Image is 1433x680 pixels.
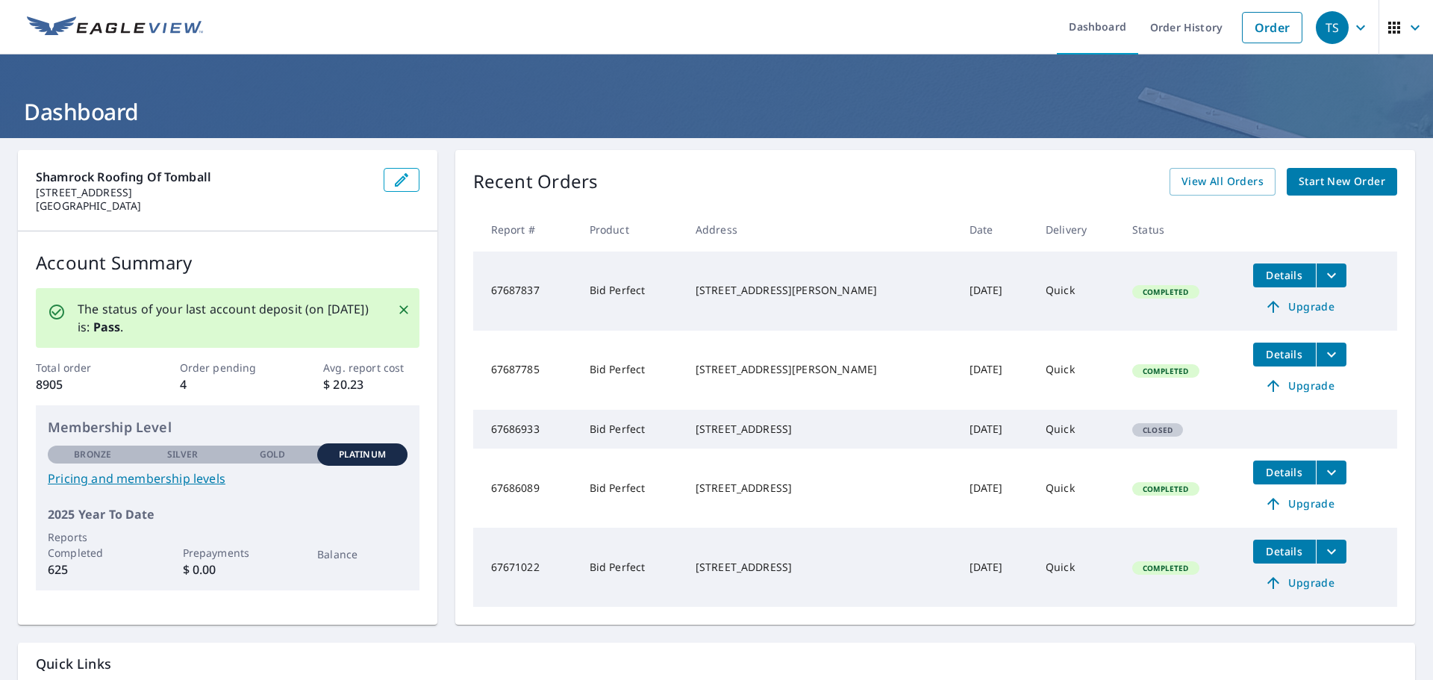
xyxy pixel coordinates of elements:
p: Avg. report cost [323,360,419,375]
a: Upgrade [1253,571,1346,595]
td: Quick [1034,331,1120,410]
span: Completed [1134,366,1197,376]
td: [DATE] [958,449,1034,528]
div: [STREET_ADDRESS] [696,560,946,575]
button: detailsBtn-67687785 [1253,343,1316,366]
td: [DATE] [958,331,1034,410]
a: View All Orders [1170,168,1276,196]
a: Upgrade [1253,374,1346,398]
p: Shamrock Roofing of Tomball [36,168,372,186]
p: [GEOGRAPHIC_DATA] [36,199,372,213]
button: Close [394,300,413,319]
td: [DATE] [958,252,1034,331]
button: detailsBtn-67686089 [1253,461,1316,484]
span: Details [1262,544,1307,558]
a: Upgrade [1253,492,1346,516]
p: Prepayments [183,545,272,561]
img: EV Logo [27,16,203,39]
span: Start New Order [1299,172,1385,191]
span: View All Orders [1181,172,1264,191]
th: Product [578,208,684,252]
button: detailsBtn-67687837 [1253,263,1316,287]
span: Details [1262,268,1307,282]
th: Address [684,208,958,252]
p: 4 [180,375,275,393]
td: Bid Perfect [578,252,684,331]
td: Quick [1034,252,1120,331]
p: Platinum [339,448,386,461]
span: Completed [1134,563,1197,573]
td: [DATE] [958,410,1034,449]
td: [DATE] [958,528,1034,607]
span: Completed [1134,287,1197,297]
p: Reports Completed [48,529,137,561]
th: Status [1120,208,1241,252]
div: [STREET_ADDRESS][PERSON_NAME] [696,362,946,377]
b: Pass [93,319,121,335]
button: detailsBtn-67671022 [1253,540,1316,564]
p: Recent Orders [473,168,599,196]
p: Total order [36,360,131,375]
span: Closed [1134,425,1181,435]
span: Details [1262,465,1307,479]
td: 67686089 [473,449,578,528]
p: Balance [317,546,407,562]
p: Bronze [74,448,111,461]
span: Upgrade [1262,574,1337,592]
p: Quick Links [36,655,1397,673]
div: [STREET_ADDRESS][PERSON_NAME] [696,283,946,298]
td: Bid Perfect [578,449,684,528]
p: Order pending [180,360,275,375]
p: 2025 Year To Date [48,505,408,523]
button: filesDropdownBtn-67687785 [1316,343,1346,366]
p: 625 [48,561,137,578]
td: Quick [1034,449,1120,528]
div: [STREET_ADDRESS] [696,422,946,437]
td: 67687785 [473,331,578,410]
th: Report # [473,208,578,252]
span: Details [1262,347,1307,361]
p: Account Summary [36,249,419,276]
p: $ 20.23 [323,375,419,393]
a: Upgrade [1253,295,1346,319]
th: Delivery [1034,208,1120,252]
span: Upgrade [1262,298,1337,316]
button: filesDropdownBtn-67686089 [1316,461,1346,484]
h1: Dashboard [18,96,1415,127]
th: Date [958,208,1034,252]
td: Bid Perfect [578,331,684,410]
p: [STREET_ADDRESS] [36,186,372,199]
td: 67671022 [473,528,578,607]
p: Gold [260,448,285,461]
button: filesDropdownBtn-67671022 [1316,540,1346,564]
span: Upgrade [1262,377,1337,395]
button: filesDropdownBtn-67687837 [1316,263,1346,287]
td: Quick [1034,410,1120,449]
p: $ 0.00 [183,561,272,578]
td: 67686933 [473,410,578,449]
p: Membership Level [48,417,408,437]
td: Bid Perfect [578,528,684,607]
div: TS [1316,11,1349,44]
p: Silver [167,448,199,461]
a: Start New Order [1287,168,1397,196]
p: The status of your last account deposit (on [DATE]) is: . [78,300,379,336]
td: Quick [1034,528,1120,607]
a: Pricing and membership levels [48,470,408,487]
span: Completed [1134,484,1197,494]
p: 8905 [36,375,131,393]
td: 67687837 [473,252,578,331]
div: [STREET_ADDRESS] [696,481,946,496]
a: Order [1242,12,1302,43]
span: Upgrade [1262,495,1337,513]
td: Bid Perfect [578,410,684,449]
